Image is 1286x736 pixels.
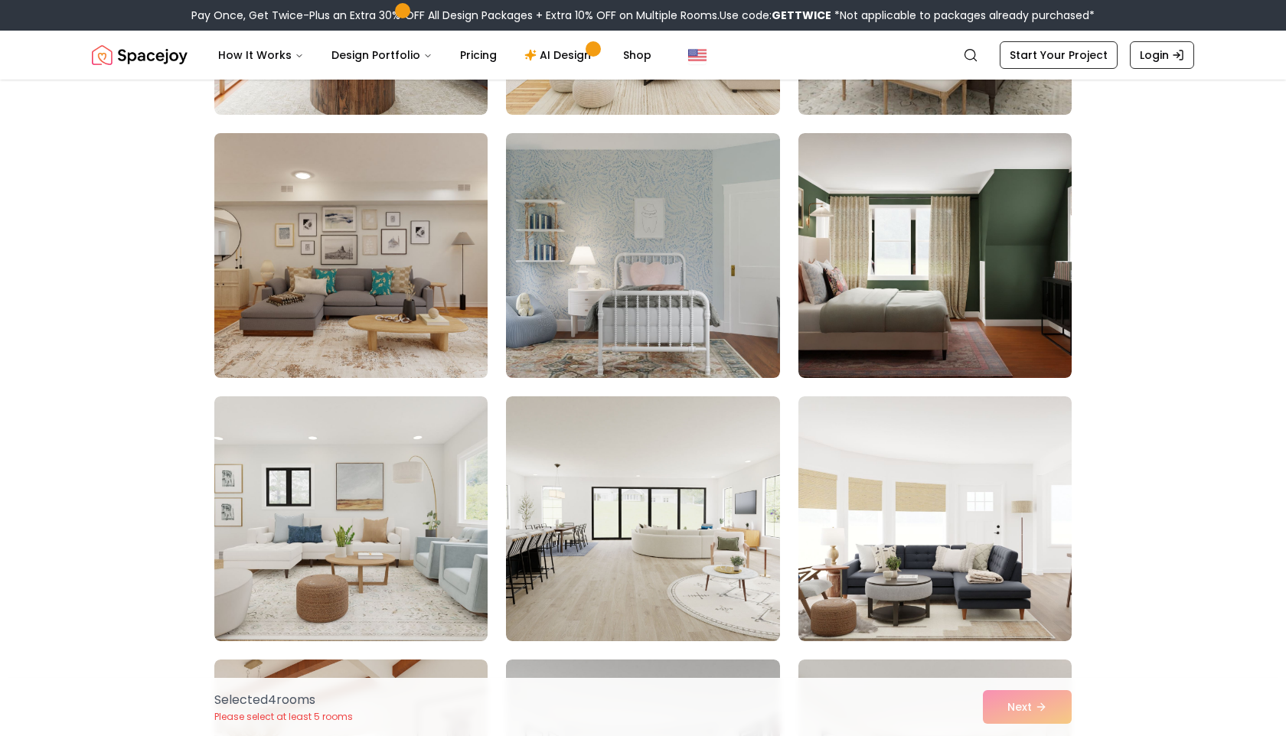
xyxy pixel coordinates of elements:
[611,40,664,70] a: Shop
[92,31,1194,80] nav: Global
[798,133,1072,378] img: Room room-21
[214,711,353,723] p: Please select at least 5 rooms
[92,40,188,70] a: Spacejoy
[207,127,494,384] img: Room room-19
[720,8,831,23] span: Use code:
[831,8,1095,23] span: *Not applicable to packages already purchased*
[1130,41,1194,69] a: Login
[1000,41,1118,69] a: Start Your Project
[448,40,509,70] a: Pricing
[206,40,664,70] nav: Main
[191,8,1095,23] div: Pay Once, Get Twice-Plus an Extra 30% OFF All Design Packages + Extra 10% OFF on Multiple Rooms.
[512,40,608,70] a: AI Design
[206,40,316,70] button: How It Works
[214,691,353,709] p: Selected 4 room s
[214,396,488,641] img: Room room-22
[506,133,779,378] img: Room room-20
[772,8,831,23] b: GETTWICE
[688,46,707,64] img: United States
[798,396,1072,641] img: Room room-24
[92,40,188,70] img: Spacejoy Logo
[506,396,779,641] img: Room room-23
[319,40,445,70] button: Design Portfolio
